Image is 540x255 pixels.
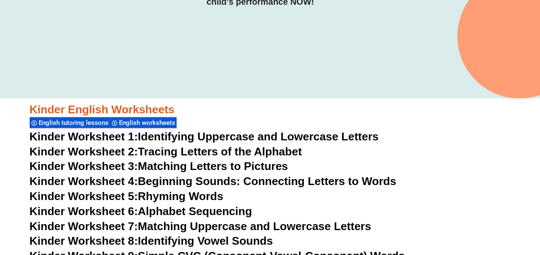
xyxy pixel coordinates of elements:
a: Kinder Worksheet 1:Identifying Uppercase and Lowercase Letters [30,130,379,143]
a: Kinder Worksheet 7:Matching Uppercase and Lowercase Letters [30,220,371,233]
span: Kinder Worksheet 5: [30,190,138,203]
a: Kinder Worksheet 2:Tracing Letters of the Alphabet [30,145,302,158]
span: Kinder Worksheet 3: [30,160,138,173]
a: Kinder Worksheet 3:Matching Letters to Pictures [30,160,288,173]
span: English worksheets [119,119,178,127]
span: English tutoring lessons [39,119,111,127]
h3: Kinder English Worksheets [30,103,511,117]
a: Kinder Worksheet 5:Rhyming Words [30,190,223,203]
div: English tutoring lessons [30,117,110,128]
a: Kinder Worksheet 4:Beginning Sounds: Connecting Letters to Words [30,175,397,188]
span: Kinder Worksheet 1: [30,130,138,143]
a: Kinder Worksheet 6:Alphabet Sequencing [30,205,252,218]
iframe: Chat Widget [397,158,540,255]
span: Kinder Worksheet 6: [30,205,138,218]
span: Kinder Worksheet 2: [30,145,138,158]
span: Kinder Worksheet 4: [30,175,138,188]
span: Kinder Worksheet 8: [30,234,138,247]
span: Kinder Worksheet 7: [30,220,138,233]
a: Kinder Worksheet 8:Identifying Vowel Sounds [30,234,273,247]
div: Widget de chat [397,158,540,255]
div: English worksheets [110,117,177,128]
